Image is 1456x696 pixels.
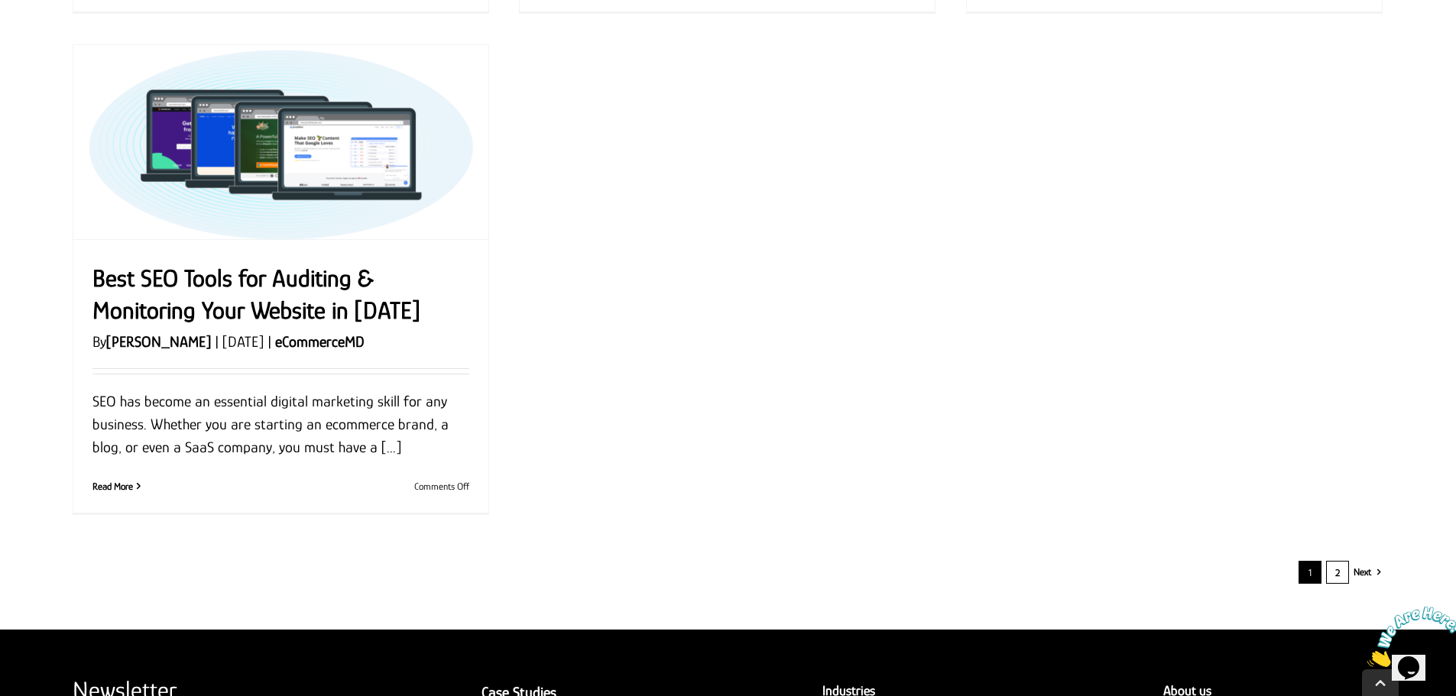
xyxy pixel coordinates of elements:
[106,333,211,350] a: [PERSON_NAME]
[861,11,916,23] span: Comments Off
[73,45,488,239] a: Best SEO Tools for Auditing & Monitoring Your Website in 2022
[1361,601,1456,673] iframe: chat widget
[1326,561,1349,584] a: 2
[92,264,420,324] a: Best SEO Tools for Auditing & Monitoring Your Website in [DATE]
[414,481,469,492] span: Comments Off
[539,11,579,23] a: More on Explainer Video Strategy – The Ultimate Step-By-Step Guide for 2022
[211,333,222,350] span: |
[264,333,275,350] span: |
[92,330,469,353] p: By
[6,6,12,19] span: 1
[92,390,469,458] p: SEO has become an essential digital marketing skill for any business. Whether you are starting an...
[1299,561,1321,584] span: 1
[6,6,101,66] img: Chat attention grabber
[92,481,133,492] a: More on Best SEO Tools for Auditing & Monitoring Your Website in 2022
[222,333,264,350] span: [DATE]
[1354,561,1371,584] a: Next
[275,333,365,350] a: eCommerceMD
